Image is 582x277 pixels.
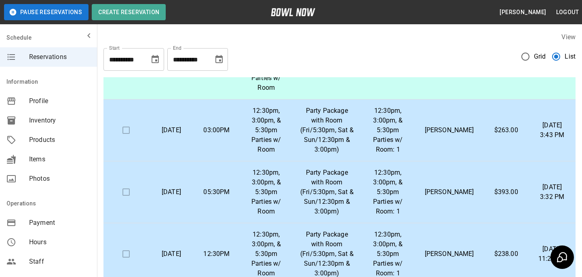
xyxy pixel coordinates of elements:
[534,52,546,61] span: Grid
[29,237,91,247] span: Hours
[155,125,188,135] p: [DATE]
[200,125,233,135] p: 03:00PM
[271,8,315,16] img: logo
[29,135,91,145] span: Products
[496,5,549,20] button: [PERSON_NAME]
[367,106,409,154] p: 12:30pm, 3:00pm, & 5:30pm Parties w/ Room: 1
[561,33,576,41] label: View
[535,121,569,140] p: [DATE] 3:43 PM
[211,51,227,68] button: Choose date, selected date is Oct 6, 2025
[299,168,354,216] p: Party Package with Room (Fri/5:30pm, Sat & Sun/12:30pm & 3:00pm)
[200,187,233,197] p: 05:30PM
[535,182,569,202] p: [DATE] 3:32 PM
[490,249,522,259] p: $238.00
[246,168,287,216] p: 12:30pm, 3:00pm, & 5:30pm Parties w/ Room
[29,52,91,62] span: Reservations
[490,187,522,197] p: $393.00
[200,249,233,259] p: 12:30PM
[29,174,91,184] span: Photos
[92,4,166,20] button: Create Reservation
[422,249,477,259] p: [PERSON_NAME]
[29,154,91,164] span: Items
[155,187,188,197] p: [DATE]
[29,116,91,125] span: Inventory
[535,244,569,264] p: [DATE] 11:20 AM
[565,52,576,61] span: List
[422,187,477,197] p: [PERSON_NAME]
[29,257,91,266] span: Staff
[490,125,522,135] p: $263.00
[4,4,89,20] button: Pause Reservations
[29,218,91,228] span: Payment
[422,125,477,135] p: [PERSON_NAME]
[553,5,582,20] button: Logout
[29,96,91,106] span: Profile
[147,51,163,68] button: Choose date, selected date is Sep 6, 2025
[299,106,354,154] p: Party Package with Room (Fri/5:30pm, Sat & Sun/12:30pm & 3:00pm)
[155,249,188,259] p: [DATE]
[367,168,409,216] p: 12:30pm, 3:00pm, & 5:30pm Parties w/ Room: 1
[246,106,287,154] p: 12:30pm, 3:00pm, & 5:30pm Parties w/ Room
